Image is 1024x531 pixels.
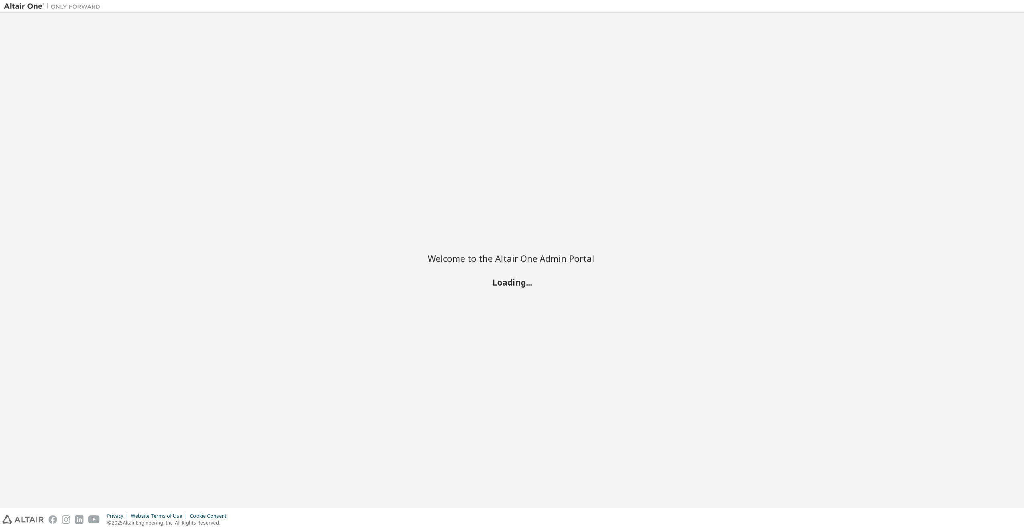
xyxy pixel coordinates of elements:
[428,277,596,288] h2: Loading...
[49,515,57,524] img: facebook.svg
[131,513,190,519] div: Website Terms of Use
[190,513,231,519] div: Cookie Consent
[75,515,83,524] img: linkedin.svg
[88,515,100,524] img: youtube.svg
[428,253,596,264] h2: Welcome to the Altair One Admin Portal
[2,515,44,524] img: altair_logo.svg
[4,2,104,10] img: Altair One
[62,515,70,524] img: instagram.svg
[107,519,231,526] p: © 2025 Altair Engineering, Inc. All Rights Reserved.
[107,513,131,519] div: Privacy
